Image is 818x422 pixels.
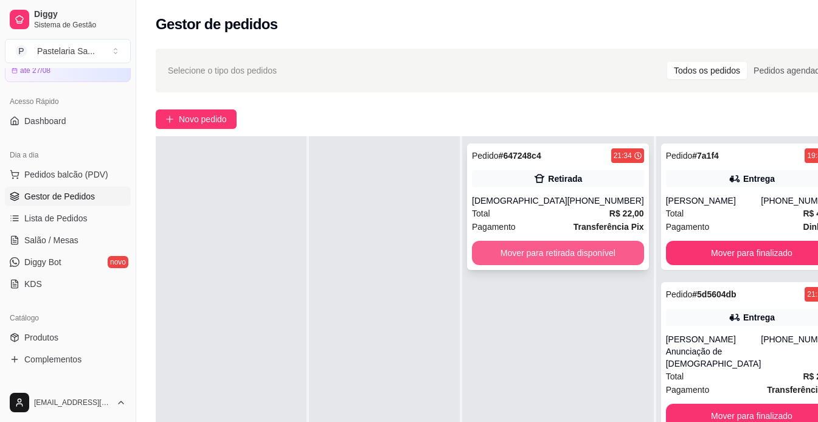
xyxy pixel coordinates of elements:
span: KDS [24,278,42,290]
div: [PERSON_NAME] [666,195,761,207]
div: Dia a dia [5,145,131,165]
span: Lista de Pedidos [24,212,88,224]
span: Total [472,207,490,220]
span: [EMAIL_ADDRESS][DOMAIN_NAME] [34,398,111,407]
button: Select a team [5,39,131,63]
h2: Gestor de pedidos [156,15,278,34]
span: Pedidos balcão (PDV) [24,168,108,181]
span: Pedido [666,151,693,161]
span: Pagamento [472,220,516,233]
div: Retirada [548,173,582,185]
div: [PHONE_NUMBER] [567,195,644,207]
article: até 27/08 [20,66,50,75]
span: Complementos [24,353,81,365]
span: Diggy [34,9,126,20]
span: Produtos [24,331,58,344]
span: Total [666,207,684,220]
button: Novo pedido [156,109,237,129]
div: Entrega [743,311,775,323]
span: Pagamento [666,383,710,396]
a: Salão / Mesas [5,230,131,250]
span: Novo pedido [179,112,227,126]
a: Diggy Botnovo [5,252,131,272]
span: Sistema de Gestão [34,20,126,30]
div: Todos os pedidos [667,62,747,79]
span: Salão / Mesas [24,234,78,246]
button: Mover para retirada disponível [472,241,644,265]
div: [PERSON_NAME] Anunciação de [DEMOGRAPHIC_DATA] [666,333,761,370]
span: Diggy Bot [24,256,61,268]
div: Acesso Rápido [5,92,131,111]
span: Gestor de Pedidos [24,190,95,202]
a: KDS [5,274,131,294]
div: [DEMOGRAPHIC_DATA] [472,195,567,207]
span: P [15,45,27,57]
a: Dashboard [5,111,131,131]
span: Total [666,370,684,383]
span: Pagamento [666,220,710,233]
a: Lista de Pedidos [5,209,131,228]
span: plus [165,115,174,123]
strong: # 7a1f4 [692,151,719,161]
a: Gestor de Pedidos [5,187,131,206]
strong: R$ 22,00 [609,209,644,218]
a: DiggySistema de Gestão [5,5,131,34]
a: Produtos [5,328,131,347]
div: 21:34 [614,151,632,161]
div: Entrega [743,173,775,185]
strong: # 5d5604db [692,289,736,299]
button: [EMAIL_ADDRESS][DOMAIN_NAME] [5,388,131,417]
span: Selecione o tipo dos pedidos [168,64,277,77]
strong: # 647248c4 [499,151,541,161]
span: Pedido [666,289,693,299]
strong: Transferência Pix [574,222,644,232]
a: Complementos [5,350,131,369]
span: Pedido [472,151,499,161]
div: Pastelaria Sa ... [37,45,95,57]
span: Dashboard [24,115,66,127]
button: Pedidos balcão (PDV) [5,165,131,184]
div: Catálogo [5,308,131,328]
